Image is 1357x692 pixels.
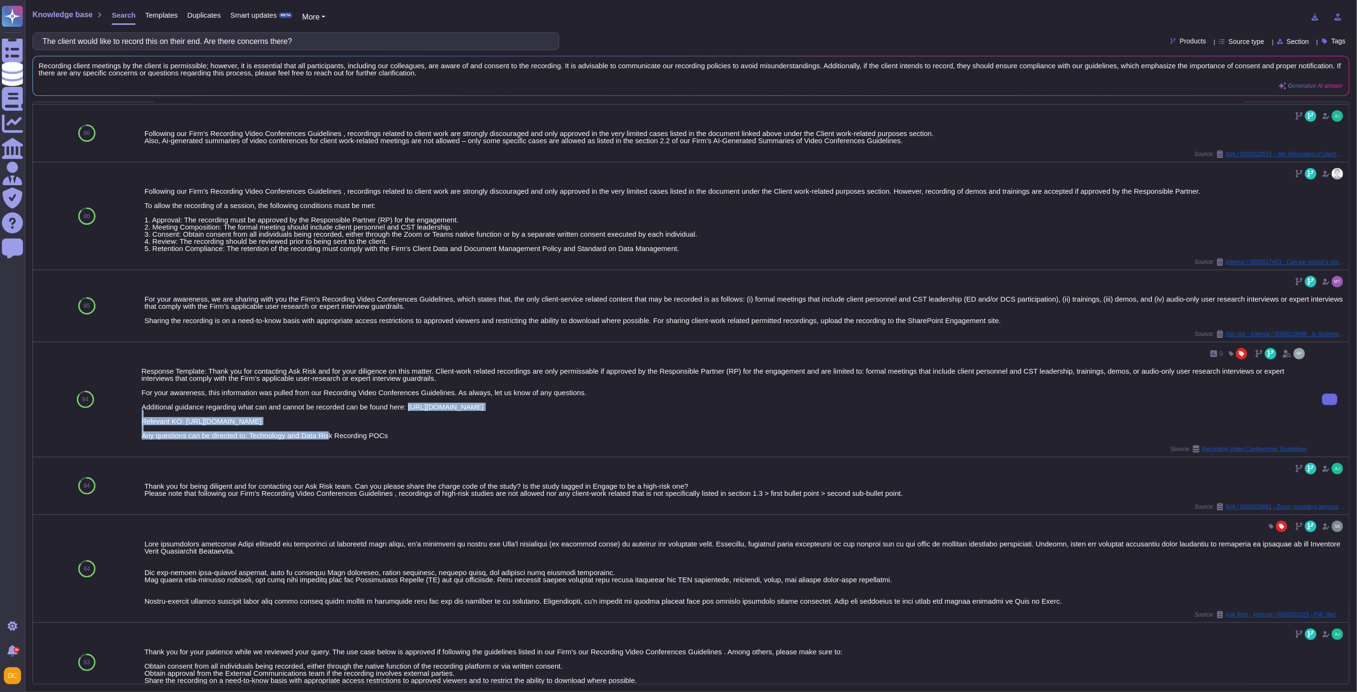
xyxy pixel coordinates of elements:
[1171,445,1307,453] span: Source:
[1287,38,1309,45] span: Section
[2,665,28,686] button: user
[1294,348,1305,359] img: user
[14,647,20,653] div: 9+
[145,540,1345,605] div: Lore ipsumdolors ametconse Adipi elitsedd eiu temporinci ut laboreetd magn aliqu, en'a minimveni ...
[112,11,136,19] span: Search
[1195,611,1345,619] span: Source:
[1226,504,1345,510] span: N/A / 0000020881 - Zoom recording permissions
[39,62,1343,76] span: Recording client meetings by the client is permissible; however, it is essential that all partici...
[142,367,1307,439] div: Response Template: Thank you for contacting Ask Risk and for your diligence on this matter. Clien...
[1195,330,1345,338] span: Source:
[1226,612,1345,618] span: Ask Risk - Internal / 0000022015 - FW: Recording Teams meetings
[38,33,549,50] input: Search a question or template...
[145,11,177,19] span: Templates
[145,130,1345,144] div: Following our Firm’s Recording Video Conferences Guidelines , recordings related to client work a...
[32,11,93,19] span: Knowledge base
[1220,351,1223,356] span: 0
[1180,38,1206,44] span: Products
[302,13,319,21] span: More
[1332,110,1343,122] img: user
[145,648,1345,684] div: Thank you for your patience while we reviewed your query. The use case below is approved if follo...
[188,11,221,19] span: Duplicates
[279,12,292,18] div: BETA
[84,130,90,136] span: 86
[145,295,1345,324] div: For your awareness, we are sharing with you the Firm’s Recording Video Conferences Guidelines, wh...
[1195,150,1345,158] span: Source:
[1332,276,1343,287] img: user
[1332,521,1343,532] img: user
[84,213,90,219] span: 86
[1195,258,1345,266] span: Source:
[145,482,1345,497] div: Thank you for being diligent and for contacting our Ask Risk team. Can you please share the charg...
[4,667,21,684] img: user
[1229,38,1264,45] span: Source type
[82,397,88,402] span: 84
[1195,503,1345,511] span: Source:
[302,11,325,23] button: More
[84,660,90,665] span: 83
[1332,629,1343,640] img: user
[230,11,277,19] span: Smart updates
[1226,331,1345,337] span: Ask risk - Internal / 0000018648 - Is Screenpresso recording sharable with a client?
[145,188,1345,252] div: Following our Firm’s Recording Video Conferences Guidelines , recordings related to client work a...
[1202,446,1307,452] span: Recording Video Conferences Guidelines
[1226,259,1345,265] span: Internal / 0000017493 - Can we record a session? | OHI Pulse Survey [DATE] - Key updates
[1288,83,1343,89] span: Generative AI answer
[84,483,90,489] span: 84
[1332,168,1343,179] img: user
[84,303,90,309] span: 85
[84,566,90,572] span: 84
[1332,463,1343,474] img: user
[1331,38,1346,44] span: Tags
[1226,151,1345,157] span: N/A / 0000022615 – Re: Recording of client meetings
